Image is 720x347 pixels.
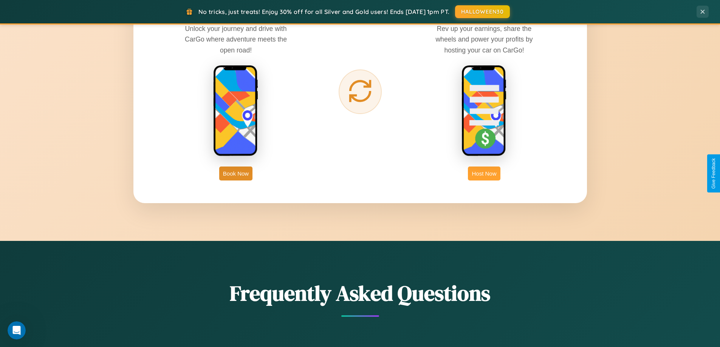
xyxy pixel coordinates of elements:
[711,158,716,189] div: Give Feedback
[427,23,541,55] p: Rev up your earnings, share the wheels and power your profits by hosting your car on CarGo!
[468,167,500,180] button: Host Now
[461,65,507,157] img: host phone
[455,5,510,18] button: HALLOWEEN30
[8,321,26,339] iframe: Intercom live chat
[179,23,293,55] p: Unlock your journey and drive with CarGo where adventure meets the open road!
[198,8,449,15] span: No tricks, just treats! Enjoy 30% off for all Silver and Gold users! Ends [DATE] 1pm PT.
[219,167,252,180] button: Book Now
[133,279,587,308] h2: Frequently Asked Questions
[213,65,259,157] img: rent phone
